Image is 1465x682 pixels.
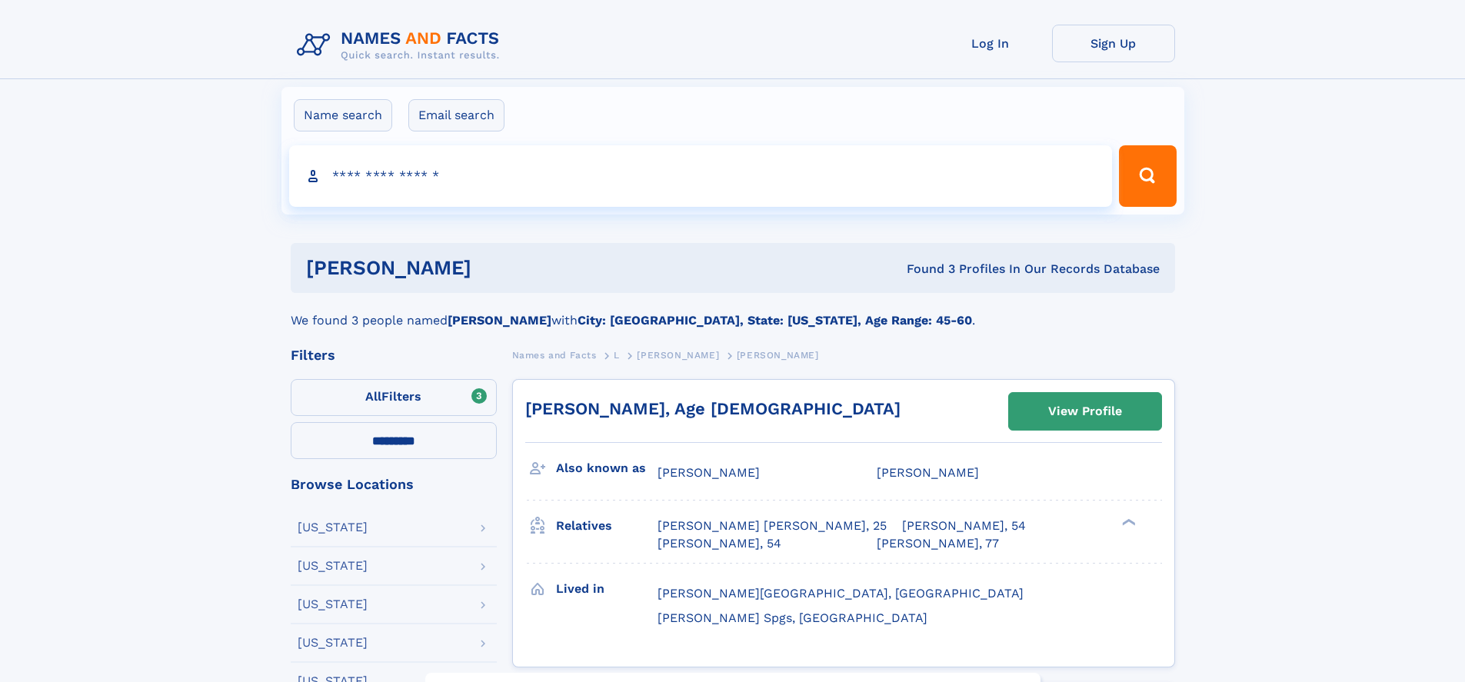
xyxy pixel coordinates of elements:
[1009,393,1161,430] a: View Profile
[291,348,497,362] div: Filters
[291,379,497,416] label: Filters
[614,350,620,361] span: L
[637,345,719,364] a: [PERSON_NAME]
[1119,145,1176,207] button: Search Button
[614,345,620,364] a: L
[637,350,719,361] span: [PERSON_NAME]
[291,477,497,491] div: Browse Locations
[556,513,658,539] h3: Relatives
[658,465,760,480] span: [PERSON_NAME]
[877,535,999,552] a: [PERSON_NAME], 77
[298,521,368,534] div: [US_STATE]
[512,345,597,364] a: Names and Facts
[298,560,368,572] div: [US_STATE]
[737,350,819,361] span: [PERSON_NAME]
[298,637,368,649] div: [US_STATE]
[1118,517,1137,527] div: ❯
[658,517,887,534] a: [PERSON_NAME] [PERSON_NAME], 25
[294,99,392,131] label: Name search
[556,455,658,481] h3: Also known as
[1048,394,1122,429] div: View Profile
[291,25,512,66] img: Logo Names and Facts
[289,145,1113,207] input: search input
[556,576,658,602] h3: Lived in
[525,399,901,418] a: [PERSON_NAME], Age [DEMOGRAPHIC_DATA]
[298,598,368,610] div: [US_STATE]
[408,99,504,131] label: Email search
[877,465,979,480] span: [PERSON_NAME]
[902,517,1026,534] a: [PERSON_NAME], 54
[578,313,972,328] b: City: [GEOGRAPHIC_DATA], State: [US_STATE], Age Range: 45-60
[1052,25,1175,62] a: Sign Up
[291,293,1175,330] div: We found 3 people named with .
[689,261,1160,278] div: Found 3 Profiles In Our Records Database
[365,389,381,404] span: All
[658,610,927,625] span: [PERSON_NAME] Spgs, [GEOGRAPHIC_DATA]
[658,586,1024,600] span: [PERSON_NAME][GEOGRAPHIC_DATA], [GEOGRAPHIC_DATA]
[658,535,781,552] a: [PERSON_NAME], 54
[929,25,1052,62] a: Log In
[306,258,689,278] h1: [PERSON_NAME]
[448,313,551,328] b: [PERSON_NAME]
